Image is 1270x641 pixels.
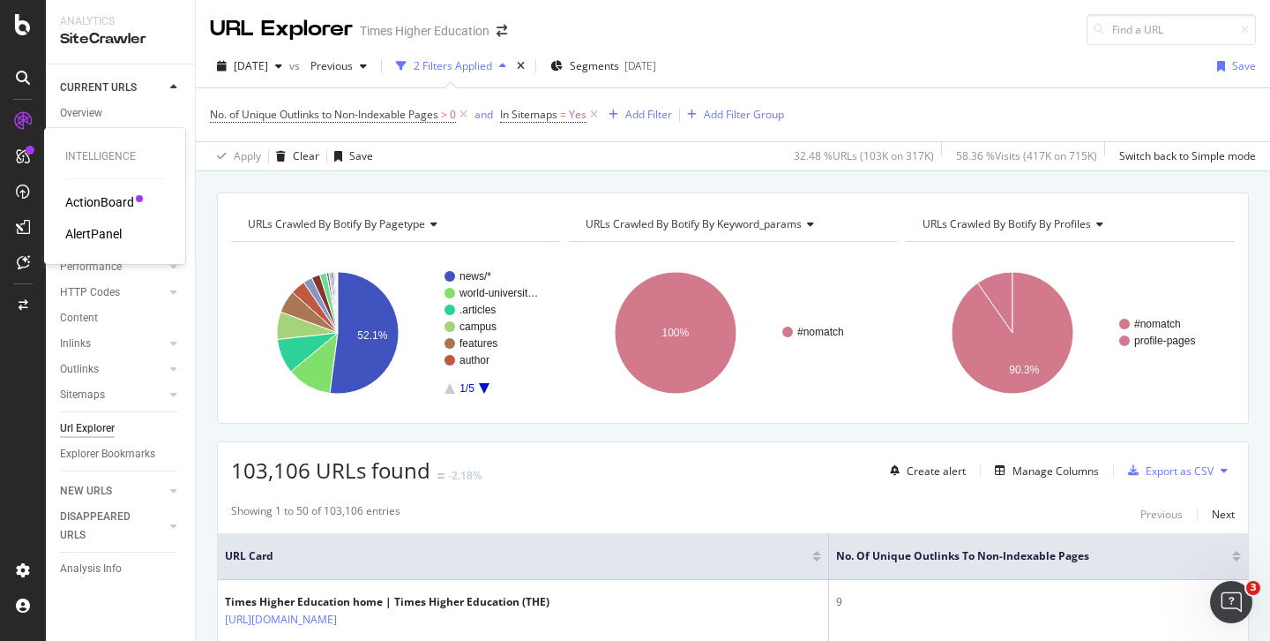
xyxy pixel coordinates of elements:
span: URL Card [225,548,808,564]
div: Add Filter [625,107,672,122]
div: Showing 1 to 50 of 103,106 entries [231,503,400,524]
text: world-universit… [459,287,538,299]
div: Sitemaps [60,386,105,404]
span: Segments [570,58,619,73]
span: vs [289,58,303,73]
button: Save [327,142,373,170]
text: #nomatch [1134,318,1181,330]
text: #nomatch [797,326,844,338]
button: Add Filter [601,104,672,125]
text: profile-pages [1134,335,1195,347]
button: Export as CSV [1121,456,1214,485]
button: Segments[DATE] [543,52,663,80]
button: Next [1212,503,1235,524]
h4: URLs Crawled By Botify By profiles [919,210,1219,238]
div: Save [1232,58,1256,73]
a: [URL][DOMAIN_NAME] [225,611,337,629]
span: No. of Unique Outlinks to Non-Indexable Pages [836,548,1206,564]
a: Performance [60,258,165,276]
div: Overview [60,104,102,123]
span: 103,106 URLs found [231,456,430,485]
div: Inlinks [60,335,91,353]
button: Switch back to Simple mode [1112,142,1256,170]
div: Add Filter Group [704,107,784,122]
a: Explorer Bookmarks [60,445,183,464]
a: Overview [60,104,183,123]
a: Content [60,309,183,328]
span: URLs Crawled By Botify By pagetype [248,216,425,231]
div: Apply [234,148,261,163]
text: 52.1% [357,329,387,342]
a: DISAPPEARED URLS [60,508,165,545]
div: Analytics [60,14,181,29]
div: CURRENT URLS [60,79,137,97]
span: No. of Unique Outlinks to Non-Indexable Pages [210,107,438,122]
div: Explorer Bookmarks [60,445,155,464]
div: Previous [1140,507,1183,522]
div: NEW URLS [60,482,112,501]
button: Apply [210,142,261,170]
span: Yes [569,102,586,127]
div: times [513,57,528,75]
div: 58.36 % Visits ( 417K on 715K ) [956,148,1097,163]
h4: URLs Crawled By Botify By pagetype [244,210,544,238]
svg: A chart. [231,256,556,410]
span: 3 [1246,581,1260,595]
text: campus [459,320,497,333]
span: In Sitemaps [500,107,557,122]
div: Outlinks [60,360,99,379]
div: arrow-right-arrow-left [497,25,507,37]
div: Analysis Info [60,560,122,578]
text: 1/5 [459,382,474,395]
a: Analysis Info [60,560,183,578]
h4: URLs Crawled By Botify By keyword_params [582,210,882,238]
div: Next [1212,507,1235,522]
button: Clear [269,142,319,170]
div: 32.48 % URLs ( 103K on 317K ) [794,148,934,163]
svg: A chart. [569,256,893,410]
iframe: Intercom live chat [1210,581,1252,623]
button: Manage Columns [988,460,1099,481]
a: Url Explorer [60,419,183,438]
a: Inlinks [60,335,165,353]
a: NEW URLS [60,482,165,501]
div: 9 [836,594,1241,610]
span: = [560,107,566,122]
div: Export as CSV [1146,464,1214,479]
button: Create alert [883,456,966,485]
div: -2.18% [448,468,482,483]
text: .articles [459,304,496,316]
text: author [459,354,489,366]
div: Save [349,148,373,163]
a: Outlinks [60,360,165,379]
div: Performance [60,258,122,276]
div: Times Higher Education [360,22,489,40]
span: 2025 Aug. 8th [234,58,268,73]
button: Add Filter Group [680,104,784,125]
button: [DATE] [210,52,289,80]
button: and [474,106,493,123]
text: features [459,337,497,350]
div: Times Higher Education home | Times Higher Education (THE) [225,594,549,610]
input: Find a URL [1087,14,1256,45]
div: and [474,107,493,122]
div: SiteCrawler [60,29,181,49]
button: Save [1210,52,1256,80]
img: Equal [437,473,444,479]
text: 90.3% [1010,364,1040,376]
text: 100% [661,327,689,339]
span: URLs Crawled By Botify By keyword_params [586,216,802,231]
a: HTTP Codes [60,283,165,302]
a: AlertPanel [65,225,122,243]
span: Previous [303,58,353,73]
svg: A chart. [906,256,1230,410]
span: 0 [450,102,456,127]
button: Previous [303,52,374,80]
a: ActionBoard [65,193,134,211]
div: URL Explorer [210,14,353,44]
a: Sitemaps [60,386,165,404]
div: Content [60,309,98,328]
div: Intelligence [65,149,164,164]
